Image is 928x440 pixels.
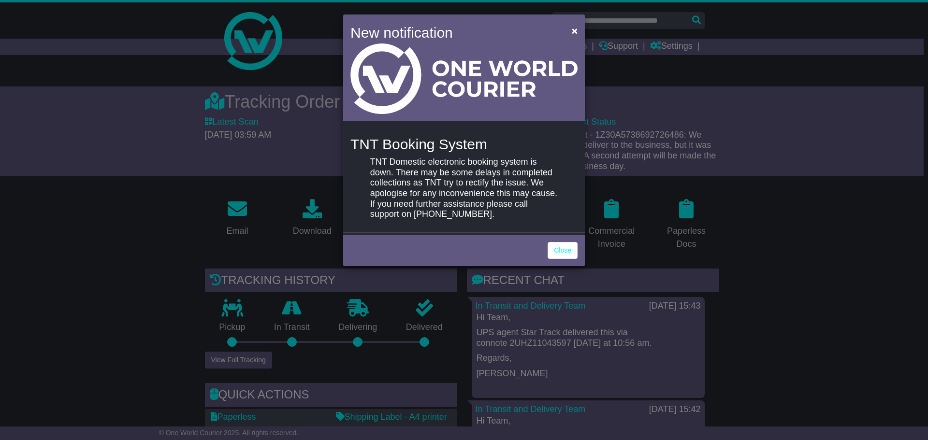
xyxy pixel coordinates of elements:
h4: New notification [350,22,558,43]
a: Close [548,242,578,259]
h4: TNT Booking System [350,136,578,152]
span: × [572,25,578,36]
button: Close [567,21,582,41]
img: Light [350,43,578,114]
p: TNT Domestic electronic booking system is down. There may be some delays in completed collections... [370,157,558,220]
